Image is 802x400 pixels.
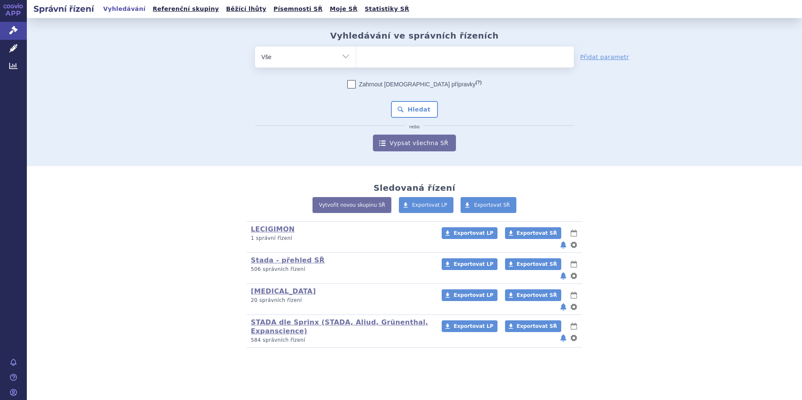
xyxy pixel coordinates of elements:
[251,256,325,264] a: Stada - přehled SŘ
[101,3,148,15] a: Vyhledávání
[474,202,510,208] span: Exportovat SŘ
[224,3,269,15] a: Běžící lhůty
[580,53,629,61] a: Přidat parametr
[399,197,454,213] a: Exportovat LP
[453,292,493,298] span: Exportovat LP
[391,101,438,118] button: Hledat
[27,3,101,15] h2: Správní řízení
[327,3,360,15] a: Moje SŘ
[251,266,431,273] p: 506 správních řízení
[559,302,568,312] button: notifikace
[251,318,428,335] a: STADA dle Sprinx (STADA, Aliud, Grünenthal, Expanscience)
[570,240,578,250] button: nastavení
[570,290,578,300] button: lhůty
[373,183,455,193] h2: Sledovaná řízení
[570,228,578,238] button: lhůty
[559,240,568,250] button: notifikace
[505,227,561,239] a: Exportovat SŘ
[517,230,557,236] span: Exportovat SŘ
[373,135,456,151] a: Vypsat všechna SŘ
[251,225,294,233] a: LECIGIMON
[570,302,578,312] button: nastavení
[517,323,557,329] span: Exportovat SŘ
[570,333,578,343] button: nastavení
[442,227,497,239] a: Exportovat LP
[570,321,578,331] button: lhůty
[405,125,424,130] i: nebo
[330,31,499,41] h2: Vyhledávání ve správních řízeních
[505,289,561,301] a: Exportovat SŘ
[347,80,482,88] label: Zahrnout [DEMOGRAPHIC_DATA] přípravky
[251,337,431,344] p: 584 správních řízení
[517,261,557,267] span: Exportovat SŘ
[570,271,578,281] button: nastavení
[476,80,482,85] abbr: (?)
[453,230,493,236] span: Exportovat LP
[461,197,516,213] a: Exportovat SŘ
[251,297,431,304] p: 20 správních řízení
[559,333,568,343] button: notifikace
[517,292,557,298] span: Exportovat SŘ
[251,287,316,295] a: [MEDICAL_DATA]
[362,3,411,15] a: Statistiky SŘ
[150,3,221,15] a: Referenční skupiny
[453,261,493,267] span: Exportovat LP
[570,259,578,269] button: lhůty
[442,258,497,270] a: Exportovat LP
[412,202,448,208] span: Exportovat LP
[505,258,561,270] a: Exportovat SŘ
[442,320,497,332] a: Exportovat LP
[453,323,493,329] span: Exportovat LP
[505,320,561,332] a: Exportovat SŘ
[312,197,391,213] a: Vytvořit novou skupinu SŘ
[271,3,325,15] a: Písemnosti SŘ
[442,289,497,301] a: Exportovat LP
[559,271,568,281] button: notifikace
[251,235,431,242] p: 1 správní řízení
